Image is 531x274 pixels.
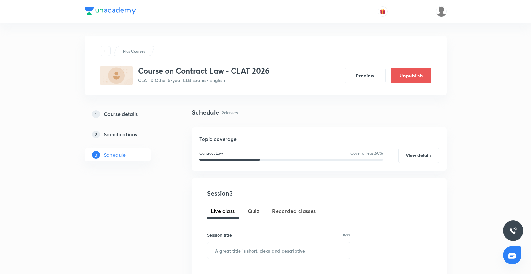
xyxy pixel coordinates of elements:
p: 2 classes [222,109,238,116]
h6: Session title [207,232,232,238]
img: ttu [509,227,517,234]
img: FD06E044-E0E8-4312-B996-F22E9CBC2E8C_plus.png [100,66,133,85]
button: View details [398,148,439,163]
img: Samridhya Pal [436,6,447,17]
h5: Schedule [104,151,126,159]
a: 1Course details [85,108,171,120]
h3: Course on Contract Law - CLAT 2026 [138,66,269,76]
span: Quiz [248,207,260,215]
button: Preview [345,68,386,83]
p: 1 [92,110,100,118]
img: avatar [380,9,386,14]
span: Live class [211,207,235,215]
p: 2 [92,131,100,138]
a: Company Logo [85,7,136,16]
h4: Schedule [192,108,219,117]
button: Unpublish [391,68,431,83]
h5: Specifications [104,131,137,138]
p: 3 [92,151,100,159]
p: Plus Courses [123,48,145,54]
p: Cover at least 60 % [350,150,383,156]
input: A great title is short, clear and descriptive [207,242,350,259]
p: 0/99 [343,234,350,237]
p: CLAT & Other 5-year LLB Exams • English [138,77,269,83]
h5: Topic coverage [199,135,439,143]
h4: Session 3 [207,189,323,198]
a: 2Specifications [85,128,171,141]
h5: Course details [104,110,138,118]
img: Company Logo [85,7,136,15]
button: avatar [378,6,388,17]
span: Recorded classes [272,207,316,215]
p: Contract Law [199,150,223,156]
